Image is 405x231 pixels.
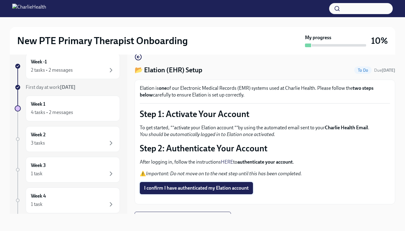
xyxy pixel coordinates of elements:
em: You should be automatically logged in to Elation once activated. [140,131,275,137]
strong: authenticate your account [237,159,293,165]
a: Week 14 tasks • 2 messages [15,96,120,121]
a: Week 41 task [15,187,120,213]
p: Step 1: Activate Your Account [140,108,390,119]
strong: My progress [305,34,331,41]
strong: [DATE] [382,68,395,73]
h6: Week -1 [31,59,47,65]
h4: 📂 Elation (EHR) Setup [135,66,202,75]
h3: 10% [371,35,388,46]
strong: [DATE] [60,84,76,90]
h6: Week 1 [31,101,45,108]
a: First day at work[DATE] [15,84,120,91]
h6: Week 3 [31,162,46,169]
p: After logging in, follow the instructions to . [140,159,390,165]
h6: Week 2 [31,131,46,138]
button: I confirm I have authenticated my Elation account [140,182,253,194]
span: October 17th, 2025 08:00 [374,67,395,73]
p: Step 2: Authenticate Your Account [140,143,390,154]
span: I confirm I have authenticated my Elation account [144,185,249,191]
span: To Do [354,68,372,73]
h6: Week 4 [31,193,46,199]
div: 1 task [31,170,43,177]
a: Week 23 tasks [15,126,120,152]
p: Elation is of our Electronic Medical Records (EMR) systems used at Charlie Health. Please follow ... [140,85,390,98]
strong: one [159,85,167,91]
h2: New PTE Primary Therapist Onboarding [17,35,188,47]
span: First day at work [26,84,76,90]
div: 4 tasks • 2 messages [31,109,73,116]
div: 1 task [31,201,43,208]
a: Week 31 task [15,157,120,183]
div: 3 tasks [31,140,45,146]
span: Due [374,68,395,73]
em: Important: Do not move on to the next step until this has been completed. [146,171,302,176]
a: Week -12 tasks • 2 messages [15,53,120,79]
p: To get started, **activate your Elation account **by using the automated email sent to your . [140,124,390,138]
strong: Charlie Health Email [325,125,368,131]
img: CharlieHealth [12,4,46,13]
a: HERE [221,159,233,165]
div: 2 tasks • 2 messages [31,67,73,74]
p: ⚠️ [140,170,390,177]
